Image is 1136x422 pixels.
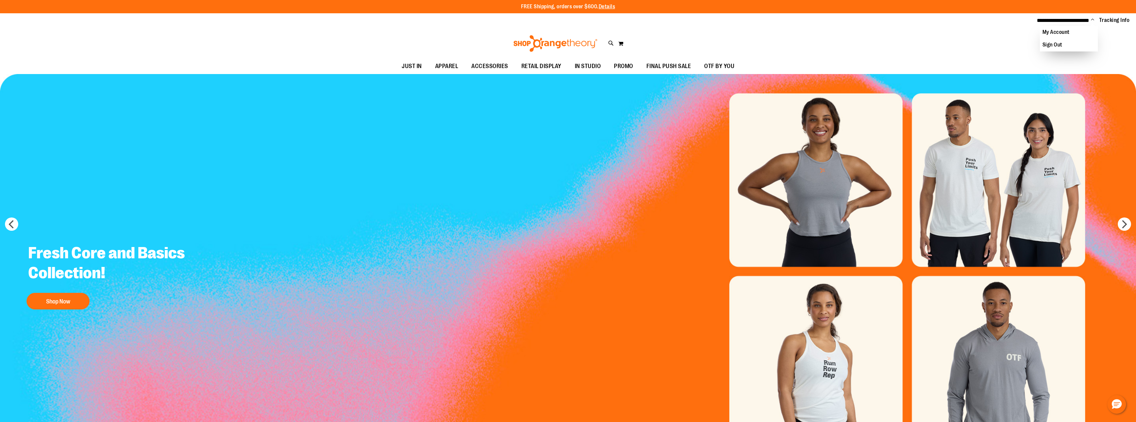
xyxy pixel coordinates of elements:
h2: Fresh Core and Basics Collection! [23,238,200,290]
button: next [1118,217,1131,231]
a: RETAIL DISPLAY [515,59,568,74]
a: Tracking Info [1099,17,1130,24]
span: ACCESSORIES [471,59,508,74]
a: APPAREL [429,59,465,74]
a: ACCESSORIES [465,59,515,74]
span: PROMO [614,59,633,74]
a: Sign Out [1040,39,1098,51]
span: RETAIL DISPLAY [521,59,562,74]
a: PROMO [607,59,640,74]
span: IN STUDIO [575,59,601,74]
a: JUST IN [395,59,429,74]
a: OTF BY YOU [698,59,741,74]
span: APPAREL [435,59,458,74]
button: prev [5,217,18,231]
a: FINAL PUSH SALE [640,59,698,74]
span: OTF BY YOU [704,59,734,74]
span: JUST IN [402,59,422,74]
button: Hello, have a question? Let’s chat. [1107,395,1126,414]
a: IN STUDIO [568,59,608,74]
a: Fresh Core and Basics Collection! Shop Now [23,238,200,313]
a: My Account [1040,26,1098,39]
a: Details [599,4,615,10]
span: FINAL PUSH SALE [646,59,691,74]
img: Shop Orangetheory [512,35,598,52]
button: Account menu [1091,17,1094,24]
button: Shop Now [27,293,90,309]
p: FREE Shipping, orders over $600. [521,3,615,11]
